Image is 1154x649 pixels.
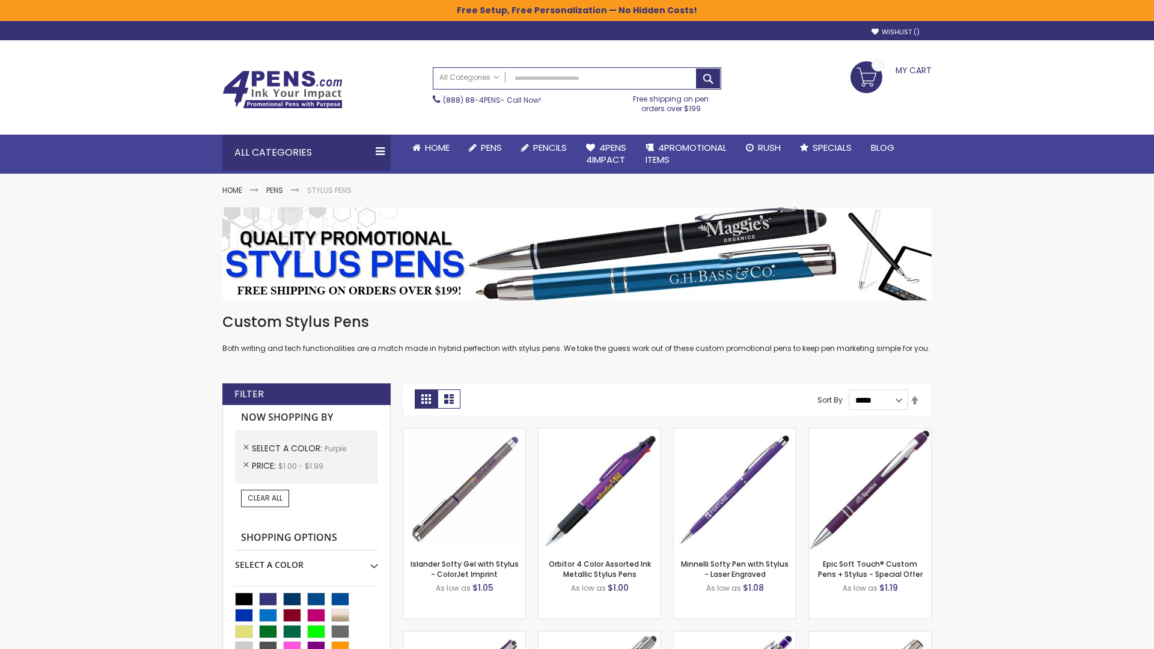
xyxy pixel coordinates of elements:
[872,28,920,37] a: Wishlist
[278,461,323,471] span: $1.00 - $1.99
[790,135,861,161] a: Specials
[252,442,325,454] span: Select A Color
[813,141,852,154] span: Specials
[222,185,242,195] a: Home
[481,141,502,154] span: Pens
[817,395,843,405] label: Sort By
[411,559,519,579] a: Islander Softy Gel with Stylus - ColorJet Imprint
[576,135,636,174] a: 4Pens4impact
[809,631,931,641] a: Tres-Chic Touch Pen - Standard Laser-Purple
[222,70,343,109] img: 4Pens Custom Pens and Promotional Products
[248,493,282,503] span: Clear All
[222,135,391,171] div: All Categories
[403,428,525,438] a: Islander Softy Gel with Stylus - ColorJet Imprint-Purple
[674,631,796,641] a: Phoenix Softy with Stylus Pen - Laser-Purple
[241,490,289,507] a: Clear All
[235,405,378,430] strong: Now Shopping by
[861,135,904,161] a: Blog
[459,135,511,161] a: Pens
[436,583,471,593] span: As low as
[443,95,541,105] span: - Call Now!
[403,135,459,161] a: Home
[222,312,932,354] div: Both writing and tech functionalities are a match made in hybrid perfection with stylus pens. We ...
[586,141,626,166] span: 4Pens 4impact
[636,135,736,174] a: 4PROMOTIONALITEMS
[681,559,789,579] a: Minnelli Softy Pen with Stylus - Laser Engraved
[743,582,764,594] span: $1.08
[674,428,796,550] img: Minnelli Softy Pen with Stylus - Laser Engraved-Purple
[415,389,438,409] strong: Grid
[758,141,781,154] span: Rush
[222,312,932,332] h1: Custom Stylus Pens
[472,582,493,594] span: $1.05
[539,631,661,641] a: Tres-Chic with Stylus Metal Pen - Standard Laser-Purple
[307,185,352,195] strong: Stylus Pens
[266,185,283,195] a: Pens
[539,428,661,550] img: Orbitor 4 Color Assorted Ink Metallic Stylus Pens-Purple
[222,207,932,300] img: Stylus Pens
[646,141,727,166] span: 4PROMOTIONAL ITEMS
[736,135,790,161] a: Rush
[539,428,661,438] a: Orbitor 4 Color Assorted Ink Metallic Stylus Pens-Purple
[549,559,651,579] a: Orbitor 4 Color Assorted Ink Metallic Stylus Pens
[809,428,931,438] a: 4P-MS8B-Purple
[843,583,878,593] span: As low as
[425,141,450,154] span: Home
[511,135,576,161] a: Pencils
[325,443,346,454] span: Purple
[234,388,264,401] strong: Filter
[235,525,378,551] strong: Shopping Options
[879,582,898,594] span: $1.19
[235,550,378,571] div: Select A Color
[443,95,501,105] a: (888) 88-4PENS
[403,428,525,550] img: Islander Softy Gel with Stylus - ColorJet Imprint-Purple
[608,582,629,594] span: $1.00
[571,583,606,593] span: As low as
[809,428,931,550] img: 4P-MS8B-Purple
[403,631,525,641] a: Avendale Velvet Touch Stylus Gel Pen-Purple
[871,141,894,154] span: Blog
[433,68,505,88] a: All Categories
[439,73,499,82] span: All Categories
[621,90,722,114] div: Free shipping on pen orders over $199
[252,460,278,472] span: Price
[674,428,796,438] a: Minnelli Softy Pen with Stylus - Laser Engraved-Purple
[818,559,923,579] a: Epic Soft Touch® Custom Pens + Stylus - Special Offer
[706,583,741,593] span: As low as
[533,141,567,154] span: Pencils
